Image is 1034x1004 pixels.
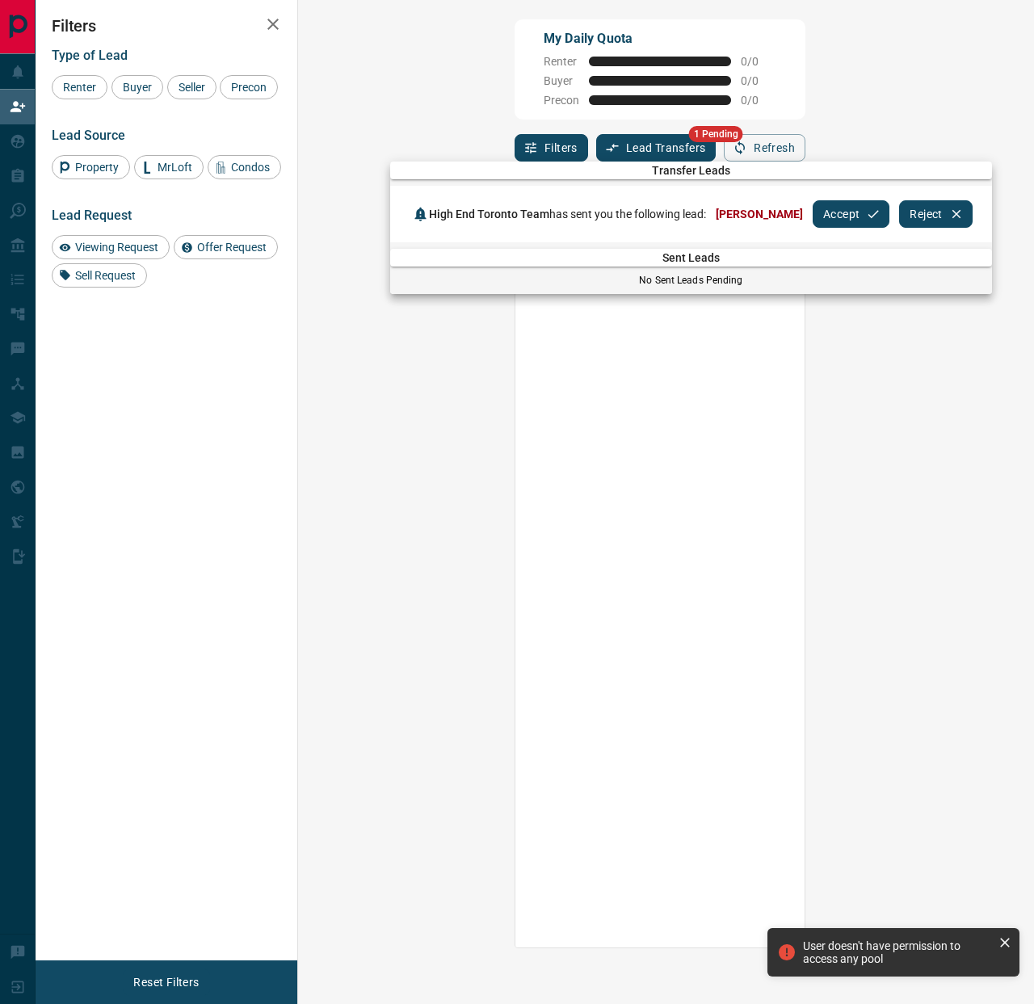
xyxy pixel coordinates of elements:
span: [PERSON_NAME] [716,208,803,221]
div: User doesn't have permission to access any pool [803,939,992,965]
button: Reject [899,200,972,228]
p: No Sent Leads Pending [390,273,992,288]
button: Accept [813,200,889,228]
span: Transfer Leads [390,164,992,177]
span: has sent you the following lead: [429,208,706,221]
span: Sent Leads [390,251,992,264]
span: High End Toronto Team [429,208,549,221]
